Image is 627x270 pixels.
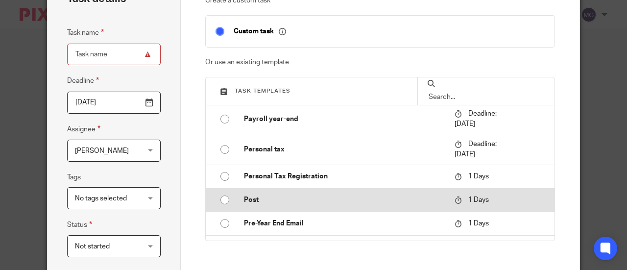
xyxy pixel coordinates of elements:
[234,27,286,36] p: Custom task
[75,147,129,154] span: [PERSON_NAME]
[67,123,100,135] label: Assignee
[428,92,545,102] input: Search...
[455,111,497,128] span: Deadline: [DATE]
[468,173,489,180] span: 1 Days
[67,44,161,66] input: Task name
[244,195,445,205] p: Post
[75,243,110,250] span: Not started
[244,219,445,228] p: Pre-Year End Email
[67,75,99,86] label: Deadline
[468,220,489,227] span: 1 Days
[468,196,489,203] span: 1 Days
[244,172,445,181] p: Personal Tax Registration
[244,145,445,154] p: Personal tax
[67,172,81,182] label: Tags
[67,27,104,38] label: Task name
[455,141,497,158] span: Deadline: [DATE]
[235,88,290,94] span: Task templates
[205,57,555,67] p: Or use an existing template
[67,92,161,114] input: Pick a date
[75,195,127,202] span: No tags selected
[244,114,445,124] p: Payroll year-end
[67,219,92,230] label: Status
